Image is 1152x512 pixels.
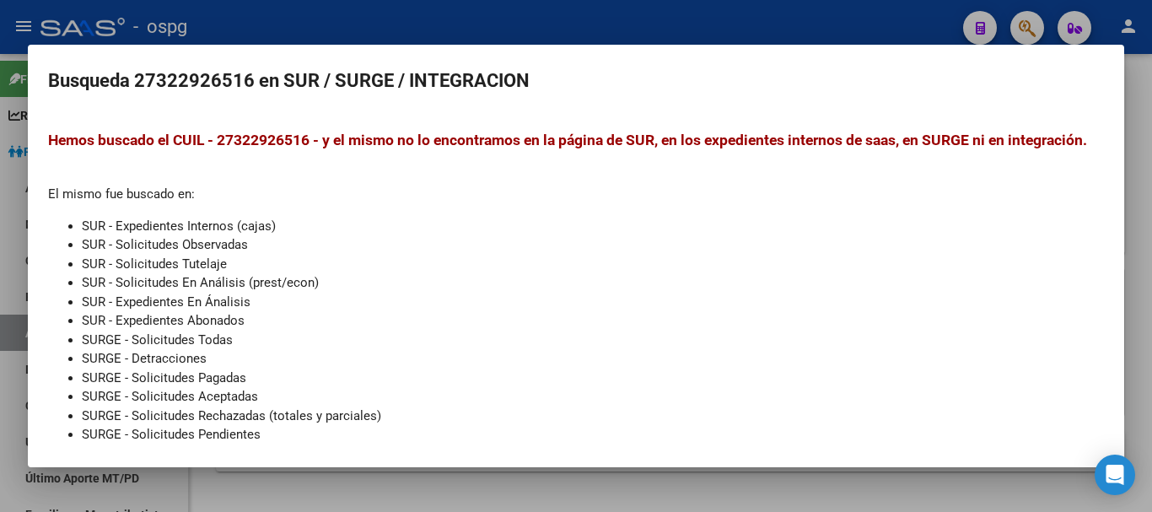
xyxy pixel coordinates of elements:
[82,311,1104,331] li: SUR - Expedientes Abonados
[1095,455,1135,495] div: Open Intercom Messenger
[48,65,1104,97] h2: Busqueda 27322926516 en SUR / SURGE / INTEGRACION
[48,132,1087,148] span: Hemos buscado el CUIL - 27322926516 - y el mismo no lo encontramos en la página de SUR, en los ex...
[82,445,1104,464] li: SURGE - Borradores
[82,349,1104,369] li: SURGE - Detracciones
[82,425,1104,445] li: SURGE - Solicitudes Pendientes
[82,387,1104,407] li: SURGE - Solicitudes Aceptadas
[82,293,1104,312] li: SUR - Expedientes En Ánalisis
[82,407,1104,426] li: SURGE - Solicitudes Rechazadas (totales y parciales)
[82,235,1104,255] li: SUR - Solicitudes Observadas
[82,217,1104,236] li: SUR - Expedientes Internos (cajas)
[82,273,1104,293] li: SUR - Solicitudes En Análisis (prest/econ)
[82,331,1104,350] li: SURGE - Solicitudes Todas
[82,255,1104,274] li: SUR - Solicitudes Tutelaje
[82,369,1104,388] li: SURGE - Solicitudes Pagadas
